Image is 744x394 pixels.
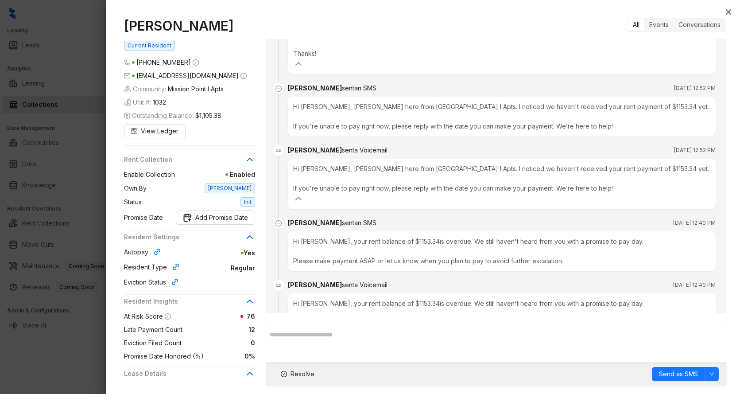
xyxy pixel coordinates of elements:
[124,73,130,79] span: mail
[137,384,255,394] span: $1,054.00
[124,296,244,306] span: Resident Insights
[342,219,376,226] span: sent an SMS
[124,155,255,170] div: Rent Collection
[288,97,716,137] div: Hi [PERSON_NAME], [PERSON_NAME] here from [GEOGRAPHIC_DATA] I Apts. I noticed we haven't received...
[195,213,248,222] span: Add Promise Date
[342,84,376,92] span: sent an SMS
[124,312,163,320] span: At Risk Score
[124,18,255,34] h1: [PERSON_NAME]
[124,59,130,66] span: phone
[709,371,714,377] span: down
[674,19,725,31] div: Conversations
[240,73,247,79] span: info-circle
[288,231,716,271] div: Hi [PERSON_NAME], your rent balance of $1153.34is overdue. We still haven't heard from you with a...
[293,299,710,328] div: Hi [PERSON_NAME], your rent balance of $1153.34is overdue. We still haven't heard from you with a...
[141,126,178,136] span: View Ledger
[136,72,239,79] span: [EMAIL_ADDRESS][DOMAIN_NAME]
[168,84,224,94] span: Mission Point I Apts
[627,18,726,32] div: segmented control
[240,197,255,207] span: Init
[673,218,716,227] span: [DATE] 12:40 PM
[273,367,322,381] button: Resolve
[291,369,314,379] span: Resolve
[124,111,221,121] span: Outstanding Balance:
[124,98,166,107] span: Unit #:
[273,145,284,156] img: Voicemail Icon
[183,263,255,273] span: Regular
[124,232,244,242] span: Resident Settings
[674,146,716,155] span: [DATE] 12:52 PM
[124,296,255,312] div: Resident Insights
[124,325,182,335] span: Late Payment Count
[673,281,716,289] span: [DATE] 12:40 PM
[124,351,204,361] span: Promise Date Honored (%)
[124,41,175,51] span: Current Resident
[183,213,192,222] img: Promise Date
[204,351,255,361] span: 0%
[281,371,287,377] span: check-circle
[205,183,255,193] span: [PERSON_NAME]
[136,59,191,66] span: [PHONE_NUMBER]
[175,170,255,179] span: Enabled
[124,84,224,94] span: Community:
[195,111,221,121] span: $1,105.38
[273,83,284,94] span: message
[124,369,255,384] div: Lease Details
[124,124,186,138] button: View Ledger
[273,218,284,229] span: message
[124,232,255,247] div: Resident Settings
[342,146,387,154] span: sent a Voicemail
[124,369,244,378] span: Lease Details
[124,277,182,289] div: Eviction Status
[273,280,284,291] img: Voicemail Icon
[124,384,137,394] span: Rent
[293,164,710,193] div: Hi [PERSON_NAME], [PERSON_NAME] here from [GEOGRAPHIC_DATA] I Apts. I noticed we haven't received...
[124,99,131,106] img: building-icon
[124,338,182,348] span: Eviction Filed Count
[288,145,387,155] div: [PERSON_NAME]
[164,248,255,258] span: Yes
[723,7,734,17] button: Close
[124,183,147,193] span: Own By
[124,113,130,119] span: dollar
[342,281,387,289] span: sent a Voicemail
[124,155,244,164] span: Rent Collection
[131,128,137,134] span: file-search
[674,84,716,93] span: [DATE] 12:52 PM
[644,19,674,31] div: Events
[124,170,175,179] span: Enable Collection
[124,247,164,259] div: Autopay
[182,338,255,348] span: 0
[182,325,255,335] span: 12
[288,83,376,93] div: [PERSON_NAME]
[124,86,131,93] img: building-icon
[176,211,255,225] button: Promise DateAdd Promise Date
[165,313,171,320] span: info-circle
[124,213,163,222] span: Promise Date
[193,59,199,66] span: info-circle
[153,98,166,107] span: 1032
[288,280,387,290] div: [PERSON_NAME]
[247,312,255,320] span: 76
[652,367,705,381] button: Send as SMS
[124,262,183,274] div: Resident Type
[124,197,142,207] span: Status
[659,369,698,379] span: Send as SMS
[725,8,732,16] span: close
[628,19,644,31] div: All
[288,218,376,228] div: [PERSON_NAME]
